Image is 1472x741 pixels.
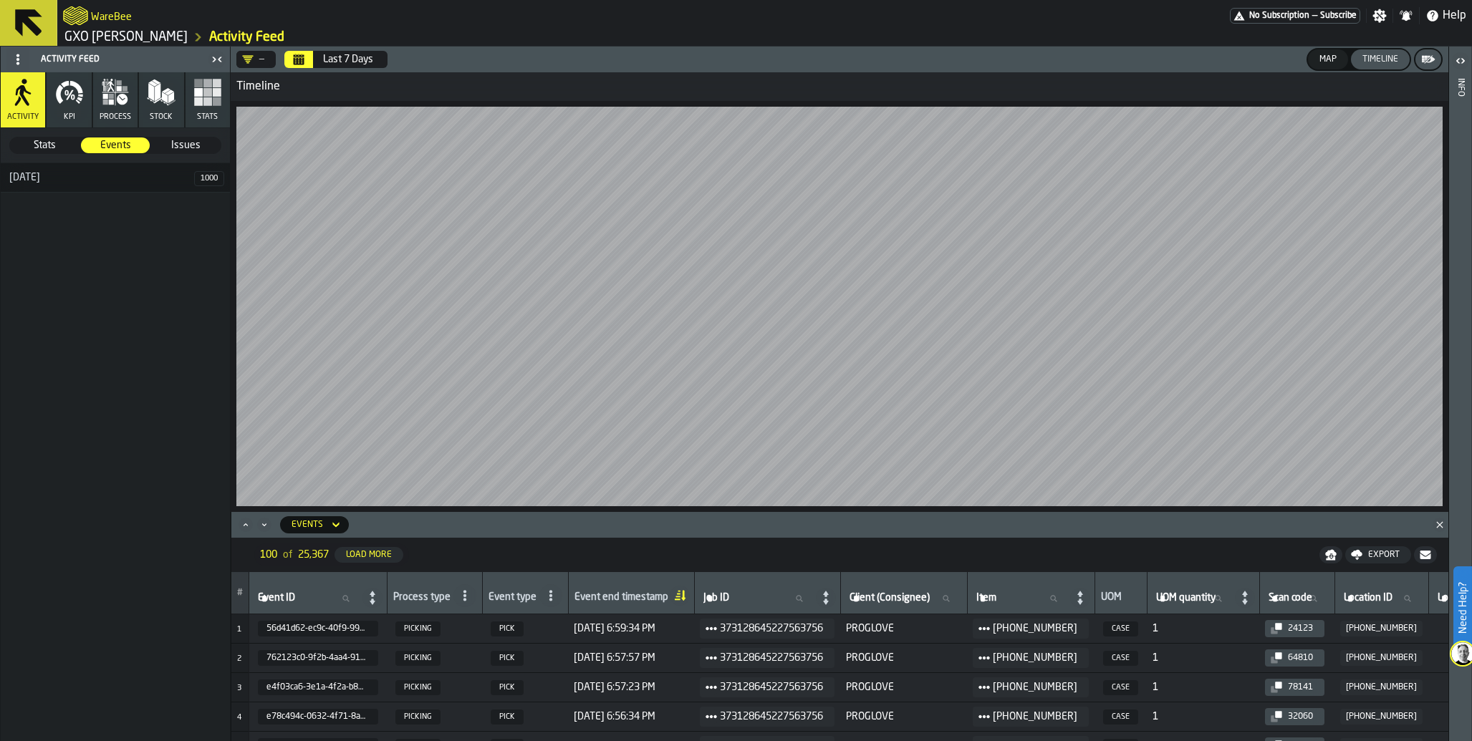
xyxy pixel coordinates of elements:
[258,679,378,695] span: e4f03ca6-3e1a-4f2a-b80e-b49fa04a20f7
[1156,592,1216,604] span: label
[1265,679,1324,696] button: button-78141
[1319,546,1342,563] button: button-
[1341,589,1423,608] input: label
[237,588,243,598] span: #
[231,72,1448,101] div: Timeline
[703,592,729,604] span: label
[1269,592,1312,604] span: label
[1282,712,1319,722] div: 32060
[1455,568,1471,648] label: Need Help?
[237,626,241,634] span: 1
[491,651,524,666] span: PICK
[100,112,131,122] span: process
[1456,75,1466,737] div: Info
[335,547,403,563] button: button-Load More
[846,652,961,664] span: PROGLOVE
[323,54,373,65] div: Last 7 Days
[1351,49,1410,69] button: button-Timeline
[1344,592,1392,604] span: label
[491,621,524,636] span: PICK
[393,591,451,606] div: Process type
[1282,624,1319,634] div: 24123
[395,621,441,636] span: PICKING
[1320,11,1357,21] span: Subscribe
[1449,47,1471,741] header: Info
[1230,8,1360,24] div: Menu Subscription
[151,137,221,153] div: thumb
[720,679,823,696] span: 373128645227563756
[574,652,688,664] span: [DATE] 6:57:57 PM
[1230,8,1360,24] a: link-to-/wh/i/baca6aa3-d1fc-43c0-a604-2a1c9d5db74d/pricing/
[1153,623,1254,634] span: 1
[249,543,415,566] div: ButtonLoadMore-Load More-Prev-First-Last
[846,711,961,722] span: PROGLOVE
[1346,682,1417,692] div: [PHONE_NUMBER]
[1282,682,1319,692] div: 78141
[1282,653,1319,663] div: 64810
[1249,11,1309,21] span: No Subscription
[298,549,329,561] span: 25,367
[255,589,361,608] input: label
[258,592,295,604] span: label
[1420,7,1472,24] label: button-toggle-Help
[1101,591,1141,606] div: UOM
[236,51,276,68] div: DropdownMenuValue-
[9,137,80,154] label: button-switch-multi-Stats
[1393,9,1419,23] label: button-toggle-Notifications
[1,163,230,193] h3: title-section-16 August
[489,591,537,606] div: Event type
[1414,546,1437,563] button: button-
[1103,709,1138,725] span: CASE
[1103,621,1138,636] span: CASE
[701,589,814,608] input: label
[720,649,823,667] span: 373128645227563756
[395,651,441,666] span: PICKING
[242,54,264,65] div: DropdownMenuValue-
[847,589,961,608] input: label
[197,112,218,122] span: Stats
[1153,652,1254,664] span: 1
[574,623,688,634] span: [DATE] 6:59:34 PM
[237,684,241,692] span: 3
[4,48,207,71] div: Activity Feed
[209,29,284,45] a: link-to-/wh/i/baca6aa3-d1fc-43c0-a604-2a1c9d5db74d/feed/62ef12e0-2103-4f85-95c6-e08093af12ca
[1340,650,1423,666] button: button-134-307-2
[1340,621,1423,636] button: button-132-204-1
[1308,49,1348,69] button: button-Map
[207,51,227,68] label: button-toggle-Close me
[1346,653,1417,663] div: [PHONE_NUMBER]
[284,51,313,68] button: Select date range Select date range
[80,137,151,154] label: button-switch-multi-Events
[1431,518,1448,532] button: Close
[11,138,79,152] span: Stats
[1367,9,1392,23] label: button-toggle-Settings
[266,682,367,692] span: e4f03ca6-3e1a-4f2a-b80e-b49fa04a20f7
[63,29,765,46] nav: Breadcrumb
[720,708,823,725] span: 373128645227563756
[993,649,1077,667] span: [PHONE_NUMBER]
[574,591,668,606] div: Event end timestamp
[1266,589,1329,608] input: label
[1346,712,1417,722] div: [PHONE_NUMBER]
[152,138,220,152] span: Issues
[266,653,367,663] span: 762123c0-9f2b-4aa4-91b5-4c2e0816409f
[574,682,688,693] span: [DATE] 6:57:23 PM
[993,679,1077,696] span: [PHONE_NUMBER]
[1451,49,1471,75] label: button-toggle-Open
[64,112,75,122] span: KPI
[340,550,398,560] div: Load More
[1103,680,1138,695] span: CASE
[292,520,323,530] div: DropdownMenuValue-activity-feed
[1265,620,1324,637] button: button-24123
[850,592,930,604] span: label
[574,711,688,722] span: [DATE] 6:56:34 PM
[10,137,80,153] div: thumb
[258,621,378,636] span: 56d41d62-ec9c-40f9-9926-74bd4bbd2102
[1153,682,1254,693] span: 1
[1357,54,1404,64] div: Timeline
[266,712,367,722] span: e78c494c-0632-4f71-8a88-16cf5b45136c
[258,650,378,666] span: 762123c0-9f2b-4aa4-91b5-4c2e0816409f
[1103,651,1138,666] span: CASE
[1265,708,1324,725] button: button-32060
[237,518,254,532] button: Maximize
